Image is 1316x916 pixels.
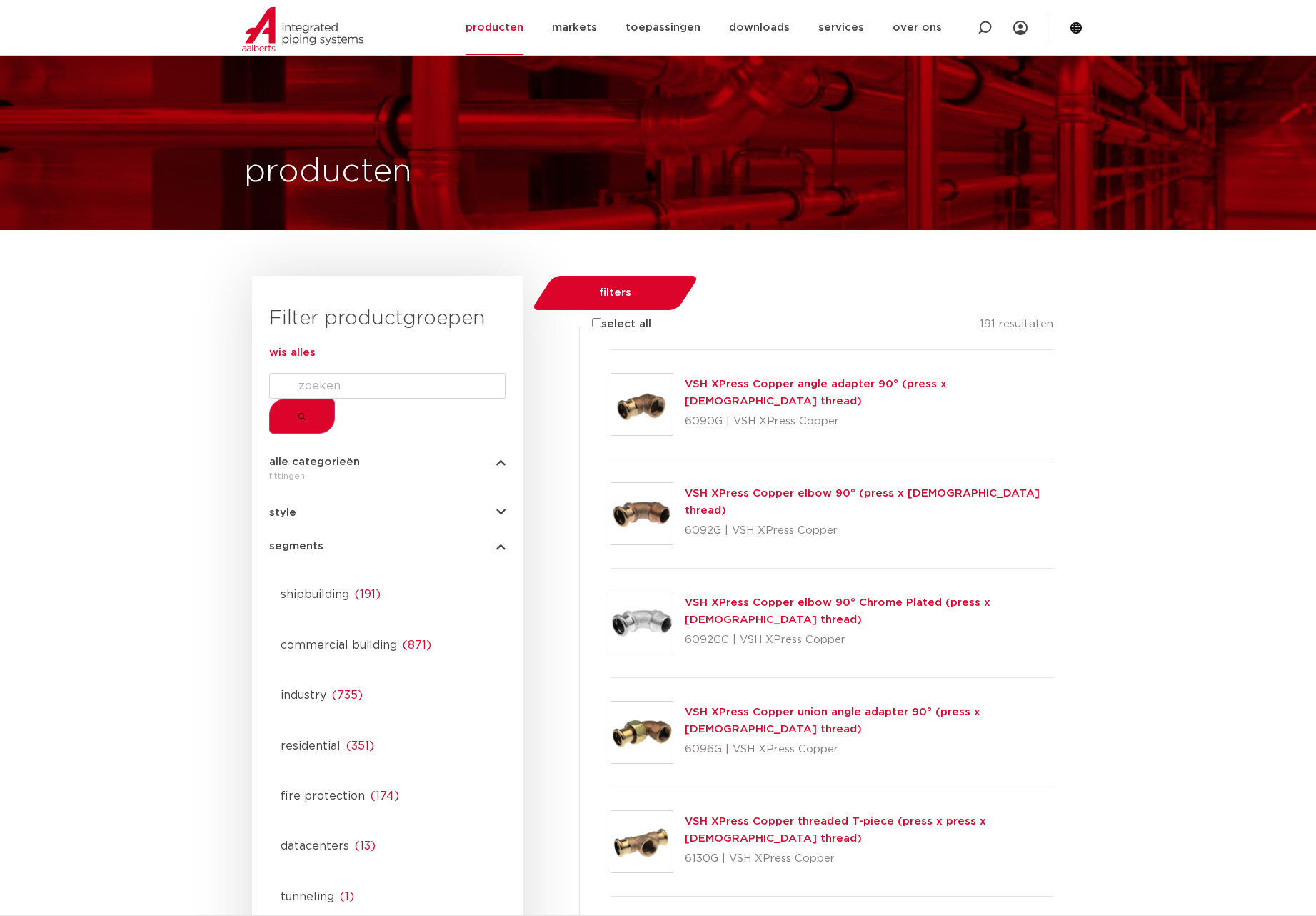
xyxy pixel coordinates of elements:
a: fire protection(174) [269,782,506,805]
button: Submit the search query [269,399,335,434]
button: style [269,507,506,518]
a: datacenters(13) [269,832,506,855]
span: datacenters [281,840,349,852]
button: segments [269,541,506,552]
label: select all [571,316,651,333]
a: VSH XPress Copper threaded T-piece (press x press x [DEMOGRAPHIC_DATA] thread) [685,816,986,844]
div: fittingen [269,467,506,484]
span: ( 174 ) [371,790,399,802]
a: shipbuilding(191) [269,580,506,603]
a: VSH XPress Copper elbow 90° (press x [DEMOGRAPHIC_DATA] thread) [685,488,1040,516]
span: residential [281,740,341,752]
span: ( 13 ) [355,840,376,852]
input: select all [592,318,601,327]
a: VSH XPress Copper union angle adapter 90° (press x [DEMOGRAPHIC_DATA] thread) [685,707,980,735]
p: 6096G | VSH XPress Copper [685,738,1054,761]
span: ( 351 ) [346,740,374,752]
input: Search [269,373,506,399]
p: 6092G | VSH XPress Copper [685,519,1054,542]
a: tunneling(1) [269,882,506,905]
img: thumbnail for VSH XPress Copper union angle adapter 90° (press x female thread) [611,702,673,763]
a: VSH XPress Copper elbow 90° Chrome Plated (press x [DEMOGRAPHIC_DATA] thread) [685,597,990,625]
span: segments [269,541,323,552]
span: fire protection [281,790,365,802]
img: thumbnail for VSH XPress Copper angle adapter 90° (press x female thread) [611,374,673,435]
span: style [269,507,296,518]
span: ( 735 ) [332,690,363,701]
span: 191 resultaten [980,319,1053,329]
img: thumbnail for VSH XPress Copper threaded T-piece (press x press x female thread) [611,811,673,872]
a: industry(735) [269,681,506,704]
a: wis alles [269,347,316,358]
button: filters [542,276,688,310]
p: 6090G | VSH XPress Copper [685,410,1054,433]
p: 6130G | VSH XPress Copper [685,847,1054,870]
span: alle categorieën [269,457,360,467]
a: commercial building(871) [269,631,506,654]
span: ( 871 ) [403,639,431,651]
span: ( 191 ) [355,589,381,600]
p: 6092GC | VSH XPress Copper [685,629,1054,652]
a: VSH XPress Copper angle adapter 90° (press x [DEMOGRAPHIC_DATA] thread) [685,379,947,407]
a: residential(351) [269,732,506,755]
img: thumbnail for VSH XPress Copper elbow 90° Chrome Plated (press x male thread) [611,592,673,654]
span: ( 1 ) [340,891,354,902]
span: industry [281,690,326,701]
button: alle categorieën [269,457,506,467]
img: thumbnail for VSH XPress Copper elbow 90° (press x male thread) [611,483,673,544]
h1: producten [244,149,412,195]
span: shipbuilding [281,589,349,600]
h3: Filter productgroepen [269,304,506,333]
span: commercial building [281,639,397,651]
span: tunneling [281,891,334,902]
